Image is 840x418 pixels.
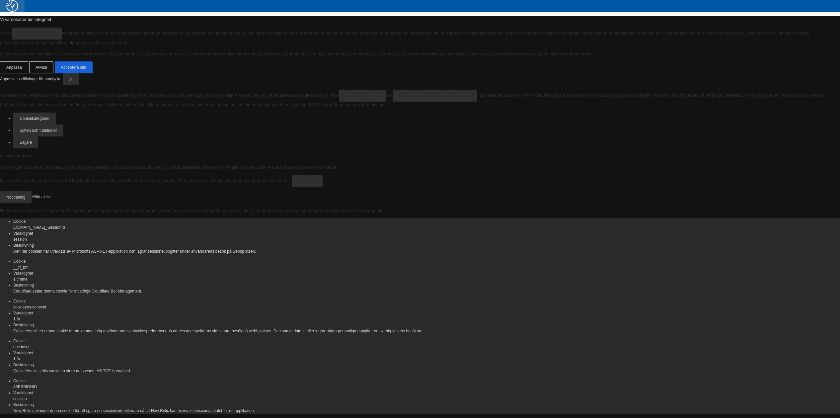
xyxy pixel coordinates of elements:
[13,236,840,242] div: session
[13,288,840,294] div: Cloudflare sätter denna cookie för att stödja Cloudflare Bot Management.
[32,195,50,199] span: Alltid aktivt
[13,304,840,310] div: cookieyes-consent
[13,282,840,288] div: Beskrivning
[13,136,38,148] button: Säljare
[13,113,56,125] button: Cookiekategorier
[13,390,840,396] div: Varaktighet
[13,396,840,402] div: session
[13,408,840,414] div: New Relic använder denna cookie för att spara en sessionsidentifierare så att New Relic kan överv...
[13,402,840,408] div: Beskrivning
[292,175,323,187] button: Visa mer
[13,230,840,236] div: Varaktighet
[63,73,79,85] button: Stänga
[13,264,840,270] div: __cf_bm
[12,28,62,40] button: våra 1531 partners
[13,276,840,282] div: 1 timme
[13,248,840,254] div: Den här cookien har utfärdats av Microsofts ASP.NET-applikation och lagrar sessionsuppgifter unde...
[13,384,840,390] div: JSESSIONID
[13,316,840,322] div: 1 år
[13,356,840,362] div: 1 år
[13,258,840,264] div: Cookie
[13,224,840,230] div: [DOMAIN_NAME]_SessionId
[13,242,840,248] div: Beskrivning
[13,350,840,356] div: Varaktighet
[13,218,840,224] div: Cookie
[13,338,840,344] div: Cookie
[69,78,72,81] img: Close
[13,378,840,384] div: Cookie
[13,328,840,334] div: CookieYes sätter denna cookie för att komma ihåg användarnas samtyckespreferenser så att dessa re...
[13,310,840,316] div: Varaktighet
[393,90,478,102] button: teknikleverantör för Google-annonser
[13,368,840,374] div: CookieYes sets this cookie to store data when IAB TCF is enabled.
[339,90,386,102] button: tredjepartssäljare
[13,344,840,350] div: euconsent
[13,270,840,276] div: Varaktighet
[13,125,63,136] button: Syften och funktioner
[29,61,53,73] button: Avvisa
[13,298,840,304] div: Cookie
[55,61,93,73] button: Acceptera alla
[13,322,840,328] div: Beskrivning
[13,362,840,368] div: Beskrivning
